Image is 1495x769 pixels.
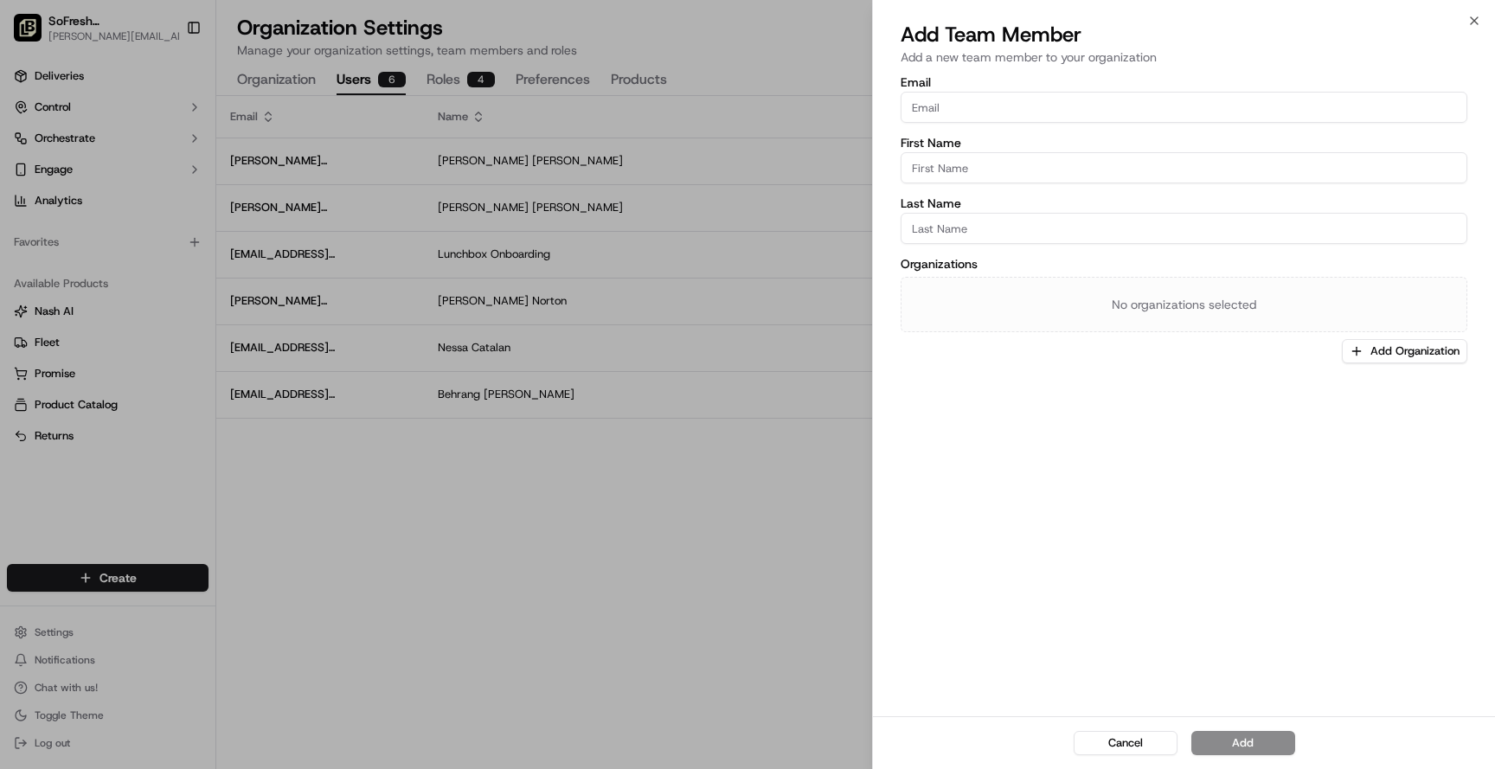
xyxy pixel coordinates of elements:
[901,21,1467,48] h2: Add Team Member
[901,48,1467,66] p: Add a new team member to your organization
[1074,731,1177,755] button: Cancel
[901,277,1467,332] div: No organizations selected
[901,258,1467,270] label: Organizations
[1342,339,1467,363] button: Add Organization
[901,76,1467,88] label: Email
[901,92,1467,123] input: Email
[901,152,1467,183] input: First Name
[901,137,1467,149] label: First Name
[901,213,1467,244] input: Last Name
[901,197,1467,209] label: Last Name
